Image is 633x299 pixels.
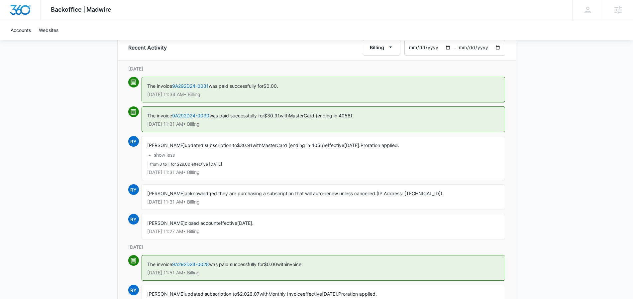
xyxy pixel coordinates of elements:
span: with [260,291,268,297]
a: 9A292D24-0028 [172,261,209,267]
span: Backoffice | Madwire [51,6,111,13]
span: (IP Address: [TECHNICAL_ID]). [376,191,444,196]
span: RY [128,136,139,147]
span: RY [128,214,139,224]
a: 9A292D24-0030 [172,113,209,118]
span: The invoice [147,261,172,267]
li: from 0 to 1 for $29.00 effective [DATE] [150,161,222,167]
p: [DATE] 11:31 AM • Billing [147,170,499,175]
span: $30.91 [264,113,280,118]
span: [PERSON_NAME] [147,191,185,196]
span: [PERSON_NAME] [147,220,185,226]
span: Monthly Invoice [268,291,303,297]
button: Billing [363,40,400,56]
button: show less [147,149,175,161]
span: effective [218,220,237,226]
span: with [280,113,289,118]
p: [DATE] [128,243,505,250]
p: show less [154,153,175,157]
span: was paid successfully for [209,261,264,267]
span: $30.91 [237,142,253,148]
span: RY [128,285,139,295]
span: [DATE]. [344,142,361,148]
p: [DATE] [128,65,505,72]
a: Accounts [7,20,35,40]
span: The invoice [147,83,172,89]
span: The invoice [147,113,172,118]
span: closed account [185,220,218,226]
span: [DATE]. [237,220,254,226]
h6: Recent Activity [128,44,167,52]
p: [DATE] 11:51 AM • Billing [147,270,499,275]
span: $2,026.07 [237,291,260,297]
span: effective [303,291,322,297]
span: $0.00. [264,83,278,89]
p: [DATE] 11:34 AM • Billing [147,92,499,97]
span: with [253,142,262,148]
span: [PERSON_NAME] [147,291,185,297]
span: updated subscription to [185,142,237,148]
p: [DATE] 11:31 AM • Billing [147,122,499,126]
p: [DATE] 11:27 AM • Billing [147,229,499,234]
span: was paid successfully for [209,113,264,118]
span: was paid successfully for [209,83,264,89]
span: with [277,261,286,267]
span: acknowledged they are purchasing a subscription that will auto-renew unless cancelled. [185,191,376,196]
a: Websites [35,20,62,40]
span: $0.00 [264,261,277,267]
span: Proration applied. [338,291,377,297]
span: MasterCard (ending in 4056) [262,142,325,148]
span: invoice. [286,261,303,267]
a: 9A292D24-0031 [172,83,209,89]
span: – [454,44,456,51]
span: RY [128,184,139,195]
span: MasterCard (ending in 4056). [289,113,354,118]
span: [DATE]. [322,291,338,297]
p: [DATE] 11:31 AM • Billing [147,200,499,204]
span: updated subscription to [185,291,237,297]
span: Proration applied. [361,142,399,148]
span: effective [325,142,344,148]
span: [PERSON_NAME] [147,142,185,148]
